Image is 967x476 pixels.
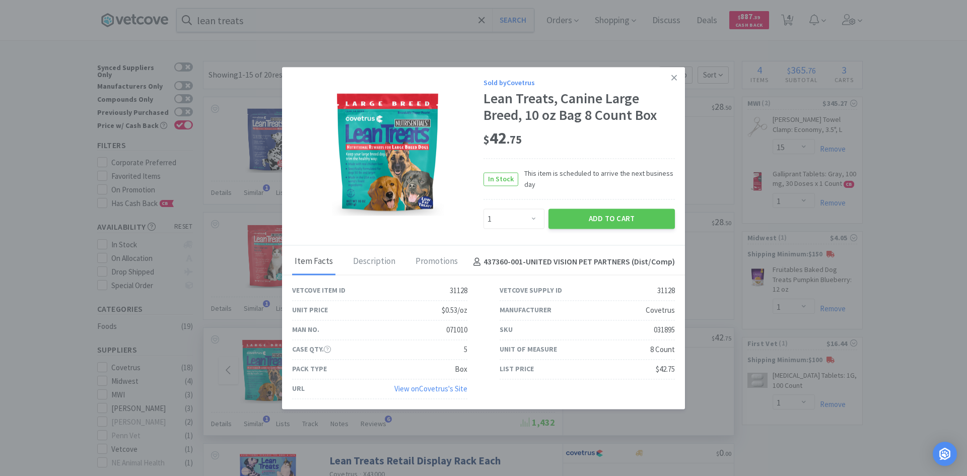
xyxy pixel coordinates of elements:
[464,344,467,356] div: 5
[413,250,460,275] div: Promotions
[654,324,675,336] div: 031895
[351,250,398,275] div: Description
[650,344,675,356] div: 8 Count
[507,133,522,147] span: . 75
[646,304,675,316] div: Covetrus
[394,384,467,393] a: View onCovetrus's Site
[292,383,305,394] div: URL
[483,77,675,88] div: Sold by Covetrus
[292,250,335,275] div: Item Facts
[292,305,328,316] div: Unit Price
[446,324,467,336] div: 071010
[656,363,675,375] div: $42.75
[657,285,675,297] div: 31128
[483,90,675,124] div: Lean Treats, Canine Large Breed, 10 oz Bag 8 Count Box
[455,363,467,375] div: Box
[933,442,957,466] div: Open Intercom Messenger
[332,90,444,216] img: f378f5f788b24dc69c3cfe3910892bd5_31128.png
[548,209,675,229] button: Add to Cart
[500,285,562,296] div: Vetcove Supply ID
[484,173,518,185] span: In Stock
[500,344,557,355] div: Unit of Measure
[518,168,675,190] span: This item is scheduled to arrive the next business day
[292,285,346,296] div: Vetcove Item ID
[450,285,467,297] div: 31128
[483,133,490,147] span: $
[292,364,327,375] div: Pack Type
[500,305,551,316] div: Manufacturer
[292,344,331,355] div: Case Qty.
[500,324,513,335] div: SKU
[483,128,522,149] span: 42
[469,256,675,269] h4: 437360-001 - UNITED VISION PET PARTNERS (Dist/Comp)
[500,364,534,375] div: List Price
[442,304,467,316] div: $0.53/oz
[292,324,319,335] div: Man No.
